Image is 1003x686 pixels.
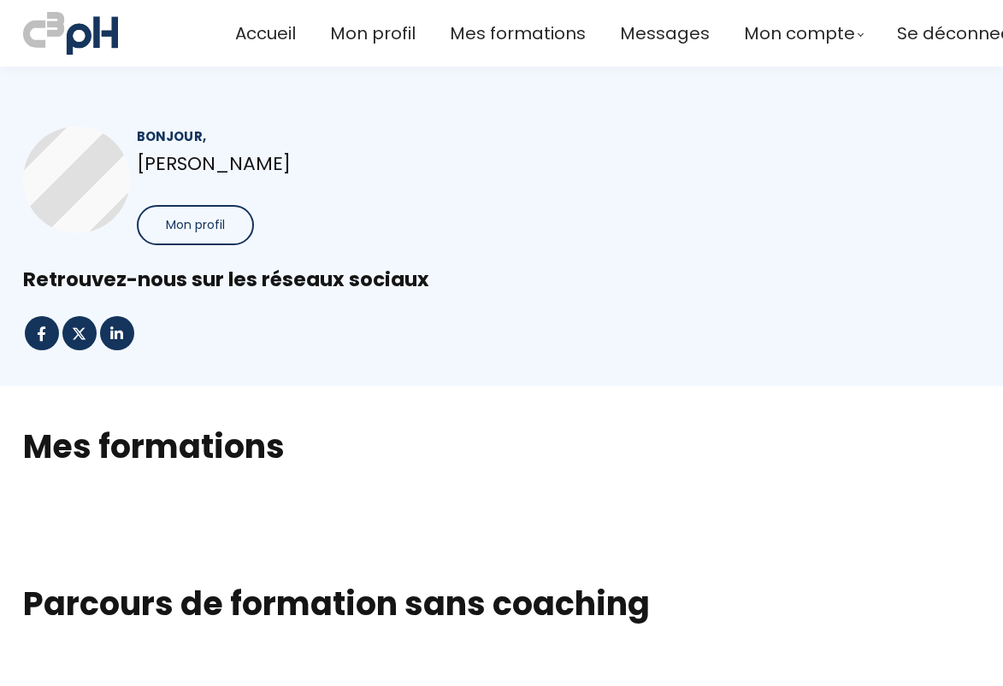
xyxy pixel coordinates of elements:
[744,20,855,48] span: Mon compte
[620,20,710,48] a: Messages
[137,205,254,245] button: Mon profil
[23,267,981,293] div: Retrouvez-nous sur les réseaux sociaux
[23,425,981,468] h2: Mes formations
[137,126,472,146] div: Bonjour,
[235,20,296,48] a: Accueil
[166,216,225,234] span: Mon profil
[450,20,586,48] a: Mes formations
[23,583,981,624] h1: Parcours de formation sans coaching
[137,149,472,179] p: [PERSON_NAME]
[23,9,118,58] img: a70bc7685e0efc0bd0b04b3506828469.jpeg
[330,20,416,48] a: Mon profil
